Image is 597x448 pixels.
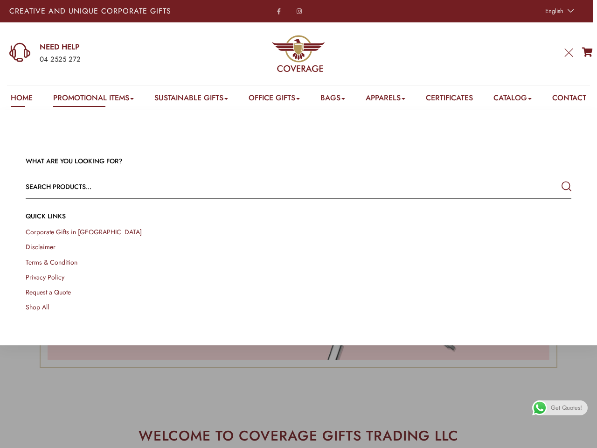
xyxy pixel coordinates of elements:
[545,7,563,15] span: English
[320,92,345,107] a: Bags
[26,157,571,166] h3: WHAT ARE YOU LOOKING FOR?
[9,7,234,15] p: Creative and Unique Corporate Gifts
[426,92,473,107] a: Certificates
[26,227,142,237] a: Corporate Gifts in [GEOGRAPHIC_DATA]
[53,92,134,107] a: Promotional Items
[366,92,405,107] a: Apparels
[11,92,33,107] a: Home
[40,42,192,52] a: NEED HELP
[26,175,462,198] input: Search products...
[26,258,77,267] a: Terms & Condition
[154,92,228,107] a: Sustainable Gifts
[552,92,586,107] a: Contact
[249,92,300,107] a: Office Gifts
[26,273,64,282] a: Privacy Policy
[493,92,532,107] a: Catalog
[40,54,192,66] div: 04 2525 272
[26,242,56,252] a: Disclaimer
[26,212,571,221] h4: QUICK LINKs
[26,287,71,297] a: Request a Quote
[551,400,582,415] span: Get Quotes!
[26,302,49,312] a: Shop All
[541,5,576,18] a: English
